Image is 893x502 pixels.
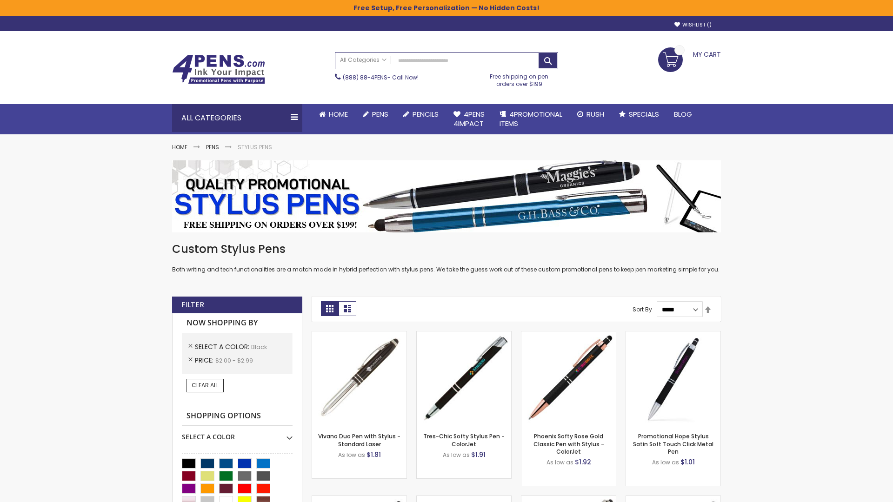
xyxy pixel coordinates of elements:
a: Phoenix Softy Rose Gold Classic Pen with Stylus - ColorJet [533,432,604,455]
a: Vivano Duo Pen with Stylus - Standard Laser-Black [312,331,407,339]
a: Phoenix Softy Rose Gold Classic Pen with Stylus - ColorJet-Black [521,331,616,339]
span: Clear All [192,381,219,389]
a: Pencils [396,104,446,125]
label: Sort By [633,305,652,313]
a: Promotional Hope Stylus Satin Soft Touch Click Metal Pen-Black [626,331,720,339]
a: Clear All [187,379,224,392]
h1: Custom Stylus Pens [172,242,721,257]
a: Vivano Duo Pen with Stylus - Standard Laser [318,432,400,448]
img: Promotional Hope Stylus Satin Soft Touch Click Metal Pen-Black [626,331,720,426]
a: All Categories [335,53,391,68]
div: All Categories [172,104,302,132]
span: Pencils [413,109,439,119]
div: Select A Color [182,426,293,442]
img: Tres-Chic Softy Stylus Pen - ColorJet-Black [417,331,511,426]
a: 4PROMOTIONALITEMS [492,104,570,134]
a: Home [172,143,187,151]
img: Vivano Duo Pen with Stylus - Standard Laser-Black [312,331,407,426]
strong: Stylus Pens [238,143,272,151]
a: 4Pens4impact [446,104,492,134]
a: Specials [612,104,666,125]
span: 4Pens 4impact [453,109,485,128]
strong: Now Shopping by [182,313,293,333]
span: $1.01 [680,457,695,467]
strong: Grid [321,301,339,316]
span: Blog [674,109,692,119]
a: (888) 88-4PENS [343,73,387,81]
span: $1.91 [471,450,486,459]
a: Home [312,104,355,125]
a: Rush [570,104,612,125]
span: $1.81 [367,450,381,459]
span: As low as [443,451,470,459]
span: Home [329,109,348,119]
span: Specials [629,109,659,119]
strong: Filter [181,300,204,310]
span: All Categories [340,56,387,64]
span: Price [195,356,215,365]
span: As low as [652,458,679,466]
span: Rush [586,109,604,119]
span: $2.00 - $2.99 [215,357,253,364]
a: Pens [206,143,219,151]
a: Blog [666,104,700,125]
a: Promotional Hope Stylus Satin Soft Touch Click Metal Pen [633,432,713,455]
img: 4Pens Custom Pens and Promotional Products [172,54,265,84]
span: As low as [546,458,573,466]
div: Free shipping on pen orders over $199 [480,69,559,88]
img: Phoenix Softy Rose Gold Classic Pen with Stylus - ColorJet-Black [521,331,616,426]
a: Pens [355,104,396,125]
span: 4PROMOTIONAL ITEMS [500,109,562,128]
span: - Call Now! [343,73,419,81]
div: Both writing and tech functionalities are a match made in hybrid perfection with stylus pens. We ... [172,242,721,274]
span: Select A Color [195,342,251,351]
span: Pens [372,109,388,119]
span: $1.92 [575,457,591,467]
strong: Shopping Options [182,406,293,426]
span: As low as [338,451,365,459]
a: Wishlist [674,21,712,28]
img: Stylus Pens [172,160,721,232]
a: Tres-Chic Softy Stylus Pen - ColorJet-Black [417,331,511,339]
a: Tres-Chic Softy Stylus Pen - ColorJet [423,432,505,448]
span: Black [251,343,267,351]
